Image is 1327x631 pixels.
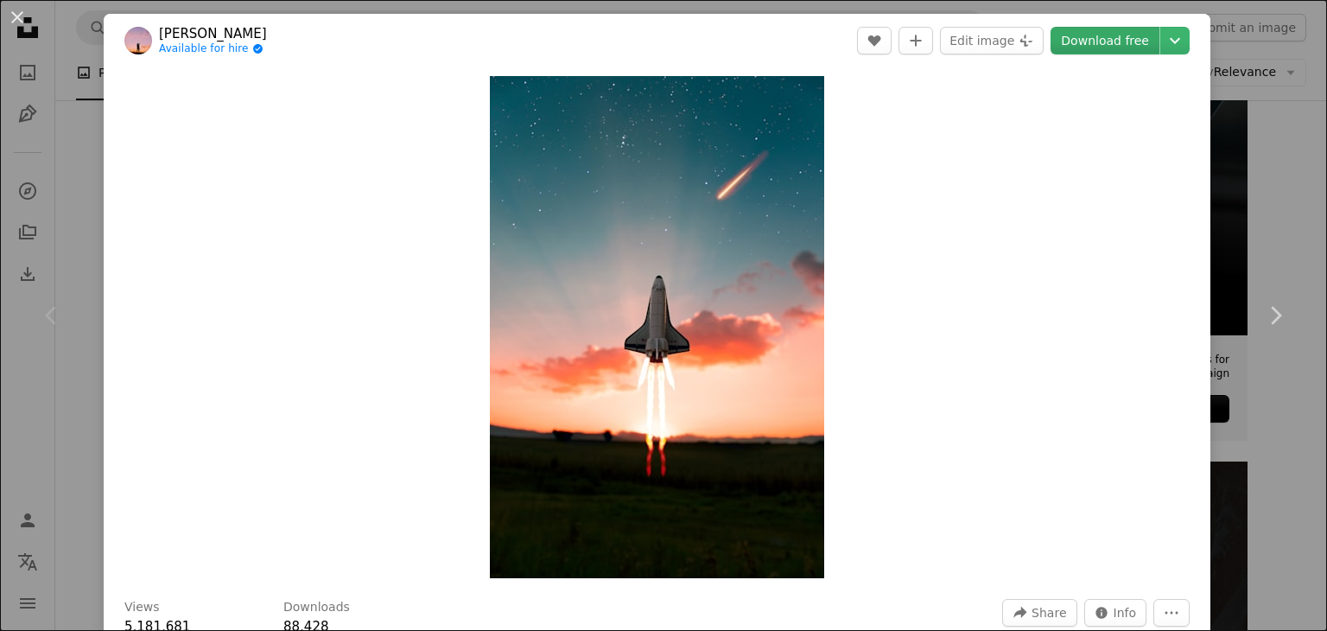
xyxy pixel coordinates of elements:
[159,25,267,42] a: [PERSON_NAME]
[159,42,267,56] a: Available for hire
[124,27,152,54] img: Go to Iván Díaz's profile
[1032,600,1066,626] span: Share
[1153,599,1190,627] button: More Actions
[490,76,824,578] img: white and black plane flying in the sky during daytime
[1084,599,1147,627] button: Stats about this image
[1002,599,1076,627] button: Share this image
[898,27,933,54] button: Add to Collection
[283,599,350,616] h3: Downloads
[124,599,160,616] h3: Views
[1114,600,1137,626] span: Info
[1223,233,1327,398] a: Next
[490,76,824,578] button: Zoom in on this image
[857,27,892,54] button: Like
[940,27,1044,54] button: Edit image
[1051,27,1159,54] a: Download free
[1160,27,1190,54] button: Choose download size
